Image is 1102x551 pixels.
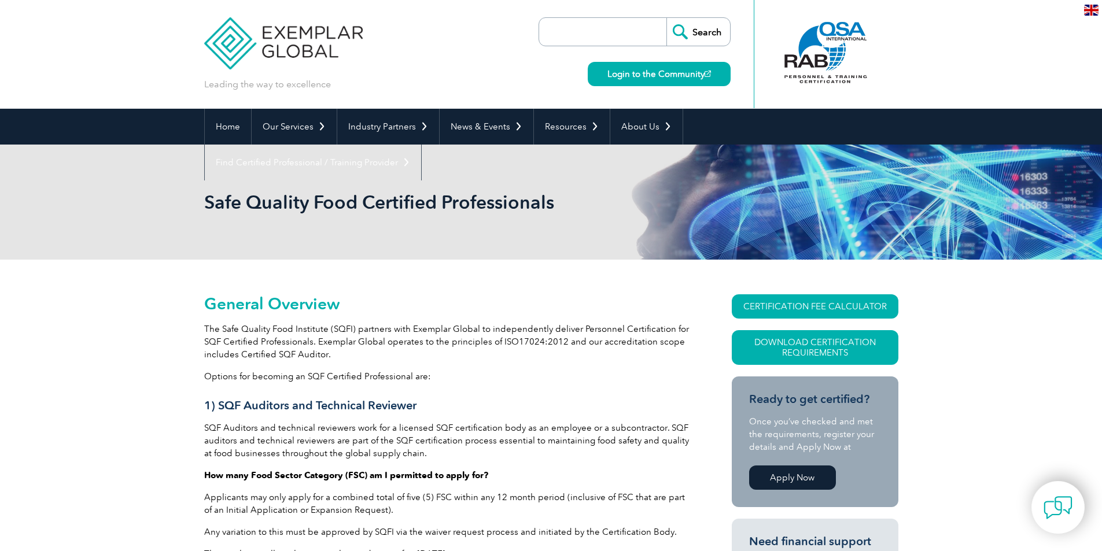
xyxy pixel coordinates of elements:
a: About Us [610,109,683,145]
strong: How many Food Sector Category (FSC) am I permitted to apply for? [204,470,488,480]
img: open_square.png [705,71,711,77]
a: Our Services [252,109,337,145]
a: Login to the Community [588,62,731,86]
h3: 1) SQF Auditors and Technical Reviewer [204,398,690,413]
a: News & Events [440,109,533,145]
h3: Ready to get certified? [749,392,881,406]
a: Resources [534,109,610,145]
h2: General Overview [204,294,690,313]
p: Options for becoming an SQF Certified Professional are: [204,370,690,383]
a: Download Certification Requirements [732,330,898,365]
p: Any variation to this must be approved by SQFI via the waiver request process and initiated by th... [204,526,690,538]
img: contact-chat.png [1044,493,1072,522]
a: Find Certified Professional / Training Provider [205,145,421,180]
img: en [1084,5,1099,16]
p: The Safe Quality Food Institute (SQFI) partners with Exemplar Global to independently deliver Per... [204,323,690,361]
input: Search [666,18,730,46]
p: Applicants may only apply for a combined total of five (5) FSC within any 12 month period (inclus... [204,491,690,516]
a: Industry Partners [337,109,439,145]
p: Once you’ve checked and met the requirements, register your details and Apply Now at [749,415,881,453]
p: SQF Auditors and technical reviewers work for a licensed SQF certification body as an employee or... [204,421,690,460]
a: CERTIFICATION FEE CALCULATOR [732,294,898,319]
a: Home [205,109,251,145]
p: Leading the way to excellence [204,78,331,91]
a: Apply Now [749,465,836,490]
h1: Safe Quality Food Certified Professionals [204,191,648,213]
